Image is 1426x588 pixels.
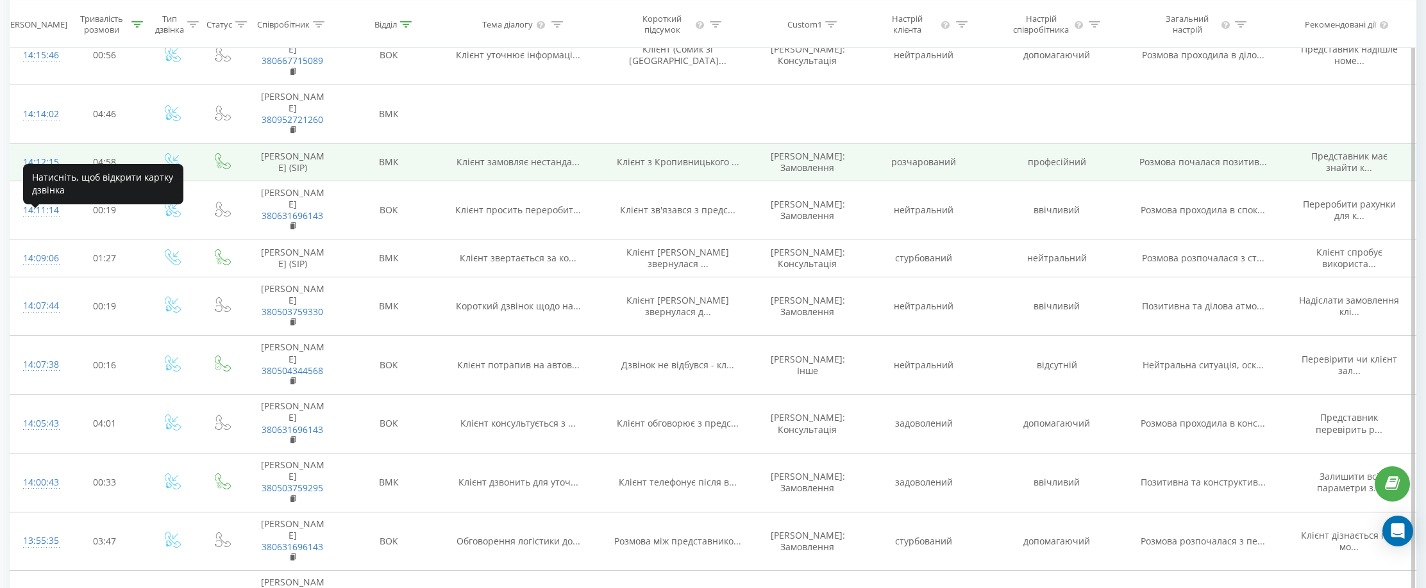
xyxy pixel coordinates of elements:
span: Клієнт з Кропивницького ... [617,156,739,168]
td: [PERSON_NAME] [246,395,339,453]
div: 14:07:38 [23,352,50,377]
td: [PERSON_NAME]: Консультація [758,395,857,453]
td: ввічливий [990,277,1123,336]
td: розчарований [857,143,990,181]
td: [PERSON_NAME]: Консультація [758,26,857,85]
td: ВМК [339,277,439,336]
td: 00:16 [63,336,146,395]
span: Надіслати замовлення клі... [1299,294,1399,318]
div: Статус [206,19,232,29]
div: Натисніть, щоб відкрити картку дзвінка [23,164,183,204]
td: ввічливий [990,181,1123,240]
td: професійний [990,143,1123,181]
td: допомагаючий [990,26,1123,85]
a: 380631696143 [262,541,323,553]
span: Розмова проходила в спок... [1141,204,1265,216]
span: Клієнт потрапив на автов... [457,359,580,371]
a: 380504344568 [262,364,323,377]
td: [PERSON_NAME]: Замовлення [758,143,857,181]
td: стурбований [857,512,990,571]
a: 380952721260 [262,113,323,126]
span: Клієнт дзвонить для уточ... [458,476,578,488]
span: Розмова почалася позитив... [1139,156,1267,168]
td: ВОК [339,336,439,395]
div: Тема діалогу [482,19,533,29]
td: ВОК [339,26,439,85]
td: [PERSON_NAME] [246,277,339,336]
div: 14:12:15 [23,150,50,175]
a: 380503759295 [262,482,323,494]
td: [PERSON_NAME] [246,512,339,571]
td: ВОК [339,512,439,571]
span: Залишити всі параметри з... [1317,470,1381,494]
div: Тип дзвінка [155,13,184,35]
td: 01:27 [63,240,146,277]
td: нейтральний [857,277,990,336]
td: допомагаючий [990,395,1123,453]
div: Рекомендовані дії [1305,19,1376,29]
span: Клієнт замовляє нестанда... [457,156,580,168]
td: нейтральний [857,336,990,395]
span: Клієнт [PERSON_NAME] звернулася ... [626,246,729,270]
span: Представник має знайти к... [1311,150,1388,174]
span: Дзвінок не відбувся - кл... [621,359,734,371]
td: [PERSON_NAME]: Замовлення [758,512,857,571]
span: Клієнт (Сомик зі [GEOGRAPHIC_DATA]... [629,43,726,67]
span: Клієнт телефонує після в... [619,476,737,488]
div: Короткий підсумок [632,13,693,35]
td: 03:47 [63,512,146,571]
div: [PERSON_NAME] [3,19,67,29]
span: Клієнт консультується з ... [460,417,576,429]
td: ВОК [339,395,439,453]
span: Клієнт дізнається про мо... [1301,529,1398,553]
td: [PERSON_NAME] (SIP) [246,240,339,277]
div: Тривалість розмови [74,13,128,35]
span: Позитивна та конструктив... [1141,476,1266,488]
td: [PERSON_NAME] (SIP) [246,143,339,181]
a: 380503759330 [262,306,323,318]
span: Обговорення логістики до... [457,535,580,547]
span: Клієнт просить переробит... [455,204,581,216]
td: задоволений [857,453,990,512]
a: 380667715089 [262,54,323,67]
td: [PERSON_NAME]: Замовлення [758,453,857,512]
div: Open Intercom Messenger [1382,516,1413,546]
td: [PERSON_NAME] [246,181,339,240]
span: Короткий дзвінок щодо на... [456,300,581,312]
span: Представник надішле номе... [1301,43,1398,67]
span: Розмова розпочалася з ст... [1142,252,1264,264]
div: Настрій клієнта [878,13,937,35]
td: стурбований [857,240,990,277]
td: [PERSON_NAME]: Замовлення [758,277,857,336]
span: Розмова проходила в конс... [1141,417,1265,429]
td: ВМК [339,240,439,277]
div: 14:14:02 [23,102,50,127]
td: ВМК [339,143,439,181]
span: Перевірити чи клієнт зал... [1302,353,1397,377]
span: Переробити рахунки для к... [1303,198,1396,222]
td: [PERSON_NAME] [246,453,339,512]
td: нейтральний [990,240,1123,277]
div: Загальний настрій [1157,13,1218,35]
td: ВОК [339,181,439,240]
div: 14:05:43 [23,411,50,436]
td: ВМК [339,453,439,512]
td: [PERSON_NAME]: Інше [758,336,857,395]
div: 14:09:06 [23,246,50,271]
span: Клієнт обговорює з предс... [617,417,739,429]
td: ВМК [339,85,439,143]
span: Клієнт уточнює інформаці... [456,49,580,61]
td: 00:19 [63,277,146,336]
div: 14:15:46 [23,43,50,68]
span: Клієнт звертається за ко... [460,252,576,264]
div: 14:07:44 [23,293,50,318]
td: 00:56 [63,26,146,85]
div: Настрій співробітника [1011,13,1072,35]
div: 14:00:43 [23,470,50,495]
span: Розмова між представнико... [614,535,741,547]
td: [PERSON_NAME] [246,85,339,143]
div: Відділ [374,19,397,29]
span: Позитивна та ділова атмо... [1142,300,1264,312]
td: [PERSON_NAME] [246,336,339,395]
span: Клієнт [PERSON_NAME] звернулася д... [626,294,729,318]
